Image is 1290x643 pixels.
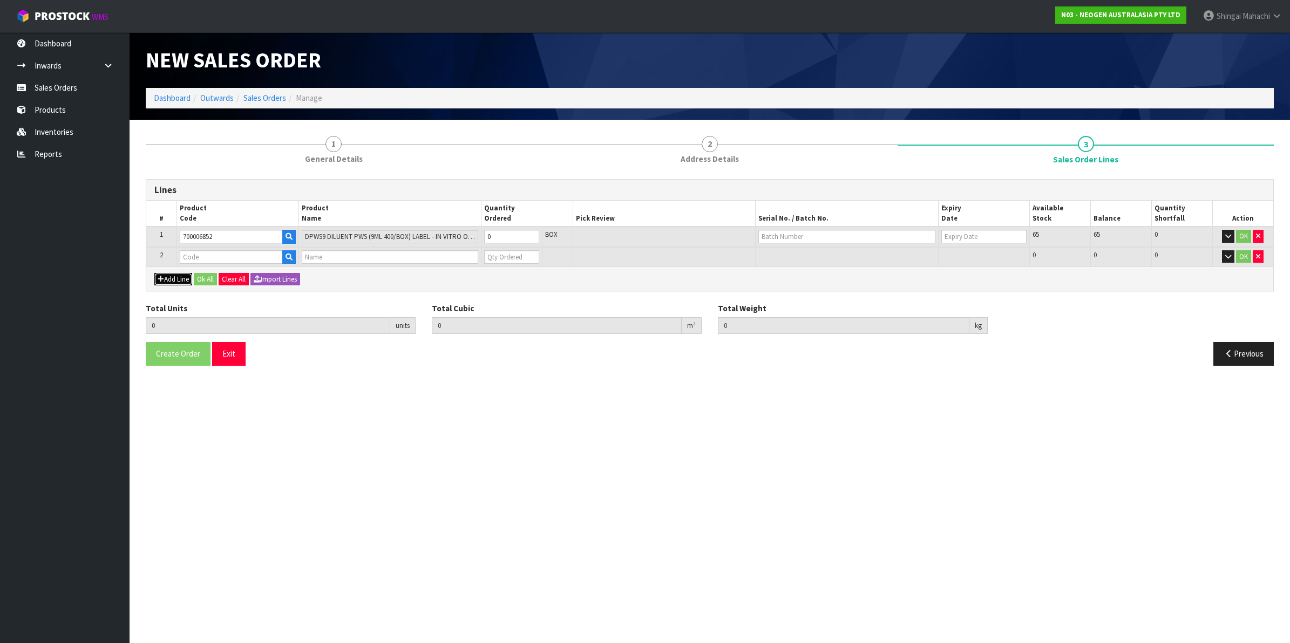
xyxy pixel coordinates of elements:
input: Name [302,230,479,243]
img: cube-alt.png [16,9,30,23]
span: Address Details [681,153,739,165]
input: Name [302,250,479,264]
th: # [146,201,176,227]
span: 0 [1094,250,1097,259]
span: Manage [296,93,322,103]
th: Available Stock [1030,201,1091,227]
span: 0 [1033,250,1036,259]
span: Shingai [1217,11,1241,21]
input: Total Units [146,317,390,334]
button: Import Lines [250,273,300,286]
button: OK [1236,230,1251,243]
th: Serial No. / Batch No. [756,201,939,227]
input: Batch Number [758,230,935,243]
input: Total Cubic [432,317,682,334]
strong: N03 - NEOGEN AUSTRALASIA PTY LTD [1061,10,1180,19]
span: General Details [305,153,363,165]
span: Sales Order Lines [146,171,1274,374]
span: 65 [1033,230,1039,239]
button: Create Order [146,342,211,365]
th: Product Code [176,201,298,227]
span: 3 [1078,136,1094,152]
button: Ok All [194,273,217,286]
span: 0 [1155,230,1158,239]
button: Exit [212,342,246,365]
span: 0 [1155,250,1158,259]
small: WMS [92,12,108,22]
label: Total Units [146,303,187,314]
a: Dashboard [154,93,191,103]
th: Product Name [298,201,481,227]
div: m³ [682,317,702,334]
input: Code [180,230,283,243]
span: Mahachi [1243,11,1270,21]
th: Pick Review [573,201,756,227]
th: Quantity Shortfall [1151,201,1212,227]
input: Total Weight [718,317,969,334]
th: Balance [1090,201,1151,227]
input: Code [180,250,283,264]
div: kg [969,317,988,334]
span: Sales Order Lines [1053,154,1118,165]
div: units [390,317,416,334]
span: 65 [1094,230,1100,239]
input: Expiry Date [941,230,1027,243]
span: 2 [702,136,718,152]
span: New Sales Order [146,46,321,73]
th: Expiry Date [938,201,1029,227]
button: Add Line [154,273,192,286]
span: BOX [545,230,558,239]
span: 1 [160,230,163,239]
button: Previous [1213,342,1274,365]
label: Total Cubic [432,303,474,314]
span: ProStock [35,9,90,23]
a: Outwards [200,93,234,103]
th: Quantity Ordered [481,201,573,227]
h3: Lines [154,185,1265,195]
label: Total Weight [718,303,766,314]
span: 1 [325,136,342,152]
th: Action [1212,201,1273,227]
input: Qty Ordered [484,230,539,243]
span: 2 [160,250,163,259]
span: Create Order [156,348,200,359]
input: Qty Ordered [484,250,539,264]
a: Sales Orders [243,93,286,103]
button: Clear All [219,273,249,286]
button: OK [1236,250,1251,263]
